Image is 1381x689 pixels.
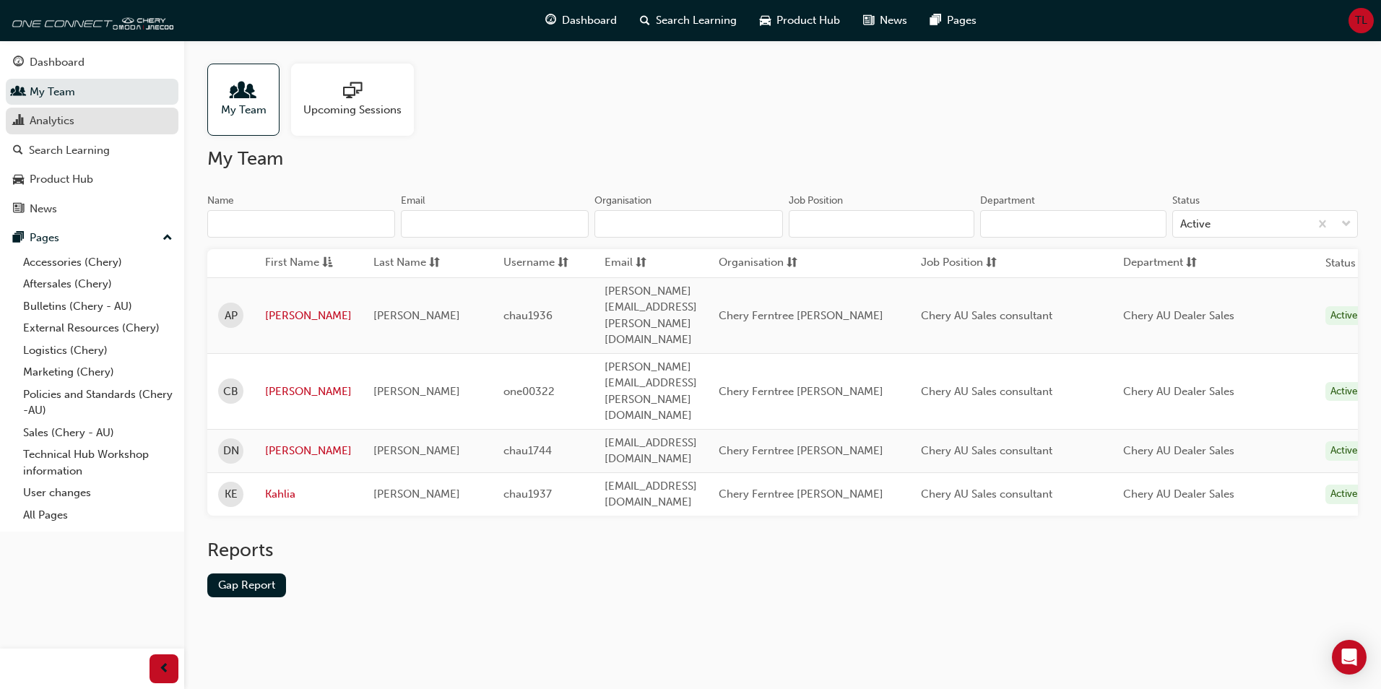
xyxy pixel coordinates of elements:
span: car-icon [760,12,771,30]
a: Search Learning [6,137,178,164]
a: news-iconNews [852,6,919,35]
a: [PERSON_NAME] [265,443,352,459]
a: pages-iconPages [919,6,988,35]
a: Upcoming Sessions [291,64,425,136]
input: Organisation [594,210,782,238]
span: Username [503,254,555,272]
a: Marketing (Chery) [17,361,178,383]
span: CB [223,383,238,400]
div: Pages [30,230,59,246]
span: Department [1123,254,1183,272]
span: Chery AU Sales consultant [921,444,1052,457]
span: chau1937 [503,487,552,500]
span: pages-icon [930,12,941,30]
span: KE [225,486,238,503]
span: AP [225,308,238,324]
a: Gap Report [207,573,286,597]
span: Chery AU Dealer Sales [1123,487,1234,500]
div: Product Hub [30,171,93,188]
span: Last Name [373,254,426,272]
span: people-icon [234,82,253,102]
span: Chery AU Sales consultant [921,385,1052,398]
span: [PERSON_NAME] [373,309,460,322]
div: Active [1325,382,1363,402]
a: Technical Hub Workshop information [17,443,178,482]
h2: My Team [207,147,1358,170]
span: sorting-icon [429,254,440,272]
a: User changes [17,482,178,504]
span: guage-icon [545,12,556,30]
a: Policies and Standards (Chery -AU) [17,383,178,422]
a: Dashboard [6,49,178,76]
button: Organisationsorting-icon [719,254,798,272]
span: chau1744 [503,444,552,457]
a: search-iconSearch Learning [628,6,748,35]
div: Status [1172,194,1200,208]
span: news-icon [863,12,874,30]
input: Job Position [789,210,975,238]
button: Emailsorting-icon [605,254,684,272]
span: sorting-icon [558,254,568,272]
div: Analytics [30,113,74,129]
div: Active [1325,441,1363,461]
span: Chery AU Sales consultant [921,309,1052,322]
a: Product Hub [6,166,178,193]
span: sorting-icon [636,254,646,272]
span: Organisation [719,254,784,272]
span: TL [1355,12,1367,29]
div: Active [1180,216,1211,233]
span: chau1936 [503,309,553,322]
h2: Reports [207,539,1358,562]
div: Open Intercom Messenger [1332,640,1367,675]
a: Logistics (Chery) [17,339,178,362]
span: Chery AU Dealer Sales [1123,385,1234,398]
span: DN [223,443,239,459]
button: Last Namesorting-icon [373,254,453,272]
span: Email [605,254,633,272]
a: [PERSON_NAME] [265,383,352,400]
button: Usernamesorting-icon [503,254,583,272]
span: [PERSON_NAME][EMAIL_ADDRESS][PERSON_NAME][DOMAIN_NAME] [605,360,697,422]
a: My Team [207,64,291,136]
a: oneconnect [7,6,173,35]
span: [EMAIL_ADDRESS][DOMAIN_NAME] [605,480,697,509]
a: My Team [6,79,178,105]
span: chart-icon [13,115,24,128]
span: search-icon [640,12,650,30]
div: Job Position [789,194,843,208]
span: sorting-icon [986,254,997,272]
a: Kahlia [265,486,352,503]
a: guage-iconDashboard [534,6,628,35]
span: pages-icon [13,232,24,245]
a: External Resources (Chery) [17,317,178,339]
span: people-icon [13,86,24,99]
span: [PERSON_NAME] [373,385,460,398]
span: Dashboard [562,12,617,29]
a: All Pages [17,504,178,526]
span: up-icon [163,229,173,248]
div: News [30,201,57,217]
input: Email [401,210,589,238]
span: [PERSON_NAME][EMAIL_ADDRESS][PERSON_NAME][DOMAIN_NAME] [605,285,697,347]
button: First Nameasc-icon [265,254,345,272]
span: News [880,12,907,29]
span: one00322 [503,385,555,398]
input: Name [207,210,395,238]
span: Product Hub [776,12,840,29]
a: Sales (Chery - AU) [17,422,178,444]
div: Dashboard [30,54,85,71]
a: Aftersales (Chery) [17,273,178,295]
button: Departmentsorting-icon [1123,254,1203,272]
span: Job Position [921,254,983,272]
span: Chery Ferntree [PERSON_NAME] [719,487,883,500]
span: First Name [265,254,319,272]
span: Chery AU Sales consultant [921,487,1052,500]
span: Chery Ferntree [PERSON_NAME] [719,309,883,322]
span: [PERSON_NAME] [373,487,460,500]
input: Department [980,210,1166,238]
button: DashboardMy TeamAnalyticsSearch LearningProduct HubNews [6,46,178,225]
div: Name [207,194,234,208]
span: Chery AU Dealer Sales [1123,444,1234,457]
span: sorting-icon [1186,254,1197,272]
span: asc-icon [322,254,333,272]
